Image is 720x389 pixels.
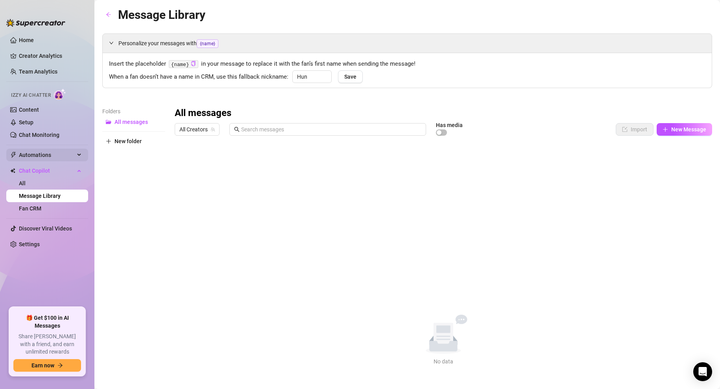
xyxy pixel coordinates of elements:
[19,180,26,186] a: All
[407,357,480,366] div: No data
[106,119,111,125] span: folder-open
[106,12,111,17] span: arrow-left
[19,193,61,199] a: Message Library
[19,37,34,43] a: Home
[109,72,288,82] span: When a fan doesn’t have a name in CRM, use this fallback nickname:
[19,119,33,125] a: Setup
[344,74,356,80] span: Save
[114,119,148,125] span: All messages
[616,123,654,136] button: Import
[19,107,39,113] a: Content
[109,41,114,45] span: expanded
[114,138,142,144] span: New folder
[234,127,240,132] span: search
[19,205,41,212] a: Fan CRM
[693,362,712,381] div: Open Intercom Messenger
[169,60,198,68] code: {name}
[191,61,196,67] button: Click to Copy
[197,39,218,48] span: {name}
[671,126,706,133] span: New Message
[657,123,712,136] button: New Message
[109,59,705,69] span: Insert the placeholder in your message to replace it with the fan’s first name when sending the m...
[10,152,17,158] span: thunderbolt
[19,164,75,177] span: Chat Copilot
[54,88,66,100] img: AI Chatter
[436,123,463,127] article: Has media
[19,132,59,138] a: Chat Monitoring
[10,168,15,173] img: Chat Copilot
[102,135,165,147] button: New folder
[19,68,57,75] a: Team Analytics
[191,61,196,66] span: copy
[19,149,75,161] span: Automations
[106,138,111,144] span: plus
[11,92,51,99] span: Izzy AI Chatter
[663,127,668,132] span: plus
[13,314,81,330] span: 🎁 Get $100 in AI Messages
[31,362,54,369] span: Earn now
[118,6,205,24] article: Message Library
[118,39,705,48] span: Personalize your messages with
[102,107,165,116] article: Folders
[338,70,363,83] button: Save
[19,225,72,232] a: Discover Viral Videos
[6,19,65,27] img: logo-BBDzfeDw.svg
[19,241,40,247] a: Settings
[13,333,81,356] span: Share [PERSON_NAME] with a friend, and earn unlimited rewards
[179,124,215,135] span: All Creators
[57,363,63,368] span: arrow-right
[241,125,421,134] input: Search messages
[210,127,215,132] span: team
[103,34,712,53] div: Personalize your messages with{name}
[13,359,81,372] button: Earn nowarrow-right
[19,50,82,62] a: Creator Analytics
[175,107,231,120] h3: All messages
[102,116,165,128] button: All messages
